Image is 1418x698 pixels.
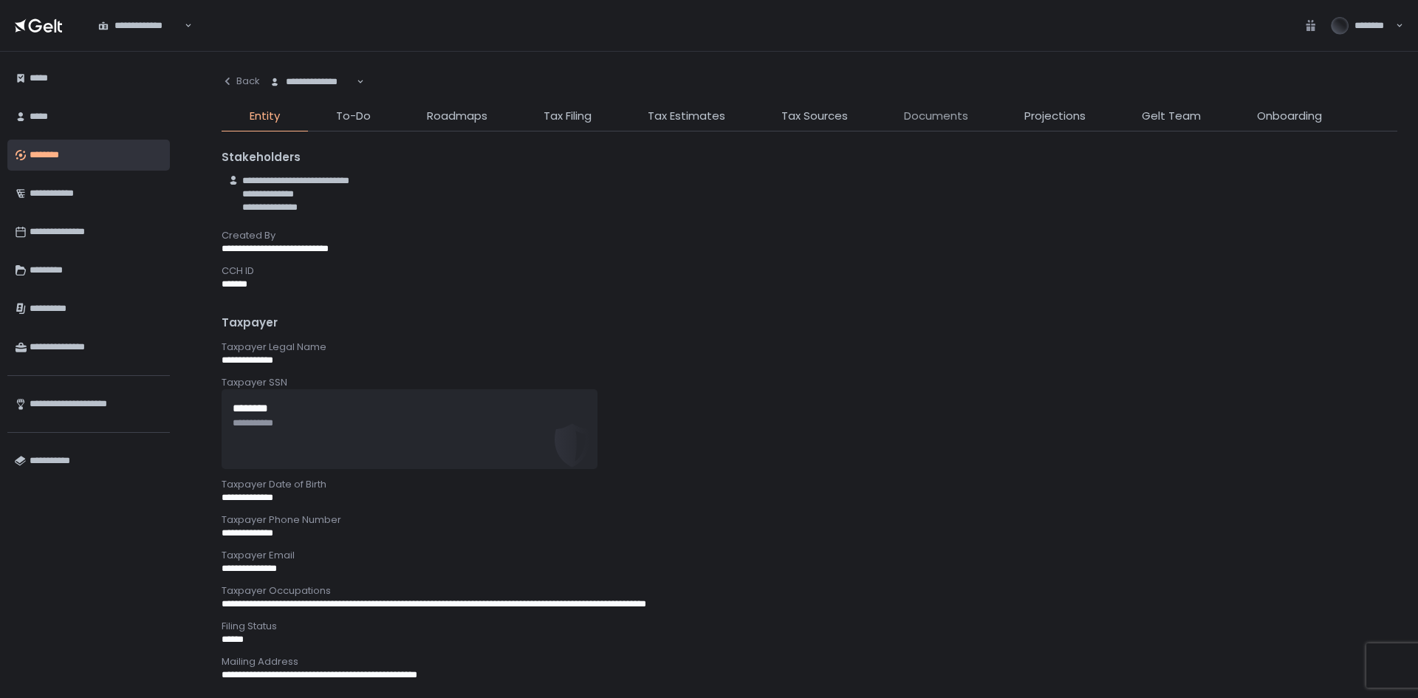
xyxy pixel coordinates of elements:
span: Entity [250,108,280,125]
div: Created By [222,229,1397,242]
span: Tax Filing [544,108,592,125]
span: To-Do [336,108,371,125]
span: Tax Sources [781,108,848,125]
input: Search for option [182,18,183,33]
div: Filing Status [222,620,1397,633]
div: Taxpayer Date of Birth [222,478,1397,491]
span: Tax Estimates [648,108,725,125]
div: Taxpayer [222,315,1397,332]
div: Taxpayer SSN [222,376,1397,389]
button: Back [222,66,260,96]
div: Back [222,75,260,88]
div: Taxpayer Occupations [222,584,1397,598]
div: Taxpayer Legal Name [222,341,1397,354]
div: Taxpayer Email [222,549,1397,562]
div: Search for option [89,10,192,41]
span: Onboarding [1257,108,1322,125]
div: Stakeholders [222,149,1397,166]
span: Gelt Team [1142,108,1201,125]
div: Search for option [260,66,364,97]
span: Projections [1024,108,1086,125]
input: Search for option [354,75,355,89]
div: Taxpayer Phone Number [222,513,1397,527]
div: Mailing Address [222,655,1397,668]
div: CCH ID [222,264,1397,278]
span: Documents [904,108,968,125]
span: Roadmaps [427,108,487,125]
